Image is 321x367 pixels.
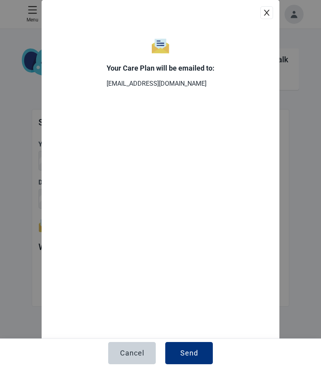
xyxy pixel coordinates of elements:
main: Main content [8,48,313,307]
button: close [260,6,273,19]
img: confirm share plan [152,38,169,54]
div: Send [180,349,198,357]
button: Cancel [108,342,156,364]
p: [EMAIL_ADDRESS][DOMAIN_NAME] [107,79,214,88]
button: Send [165,342,213,364]
div: Cancel [120,349,144,357]
span: close [263,9,271,17]
p: Your Care Plan will be emailed to: [107,63,214,73]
